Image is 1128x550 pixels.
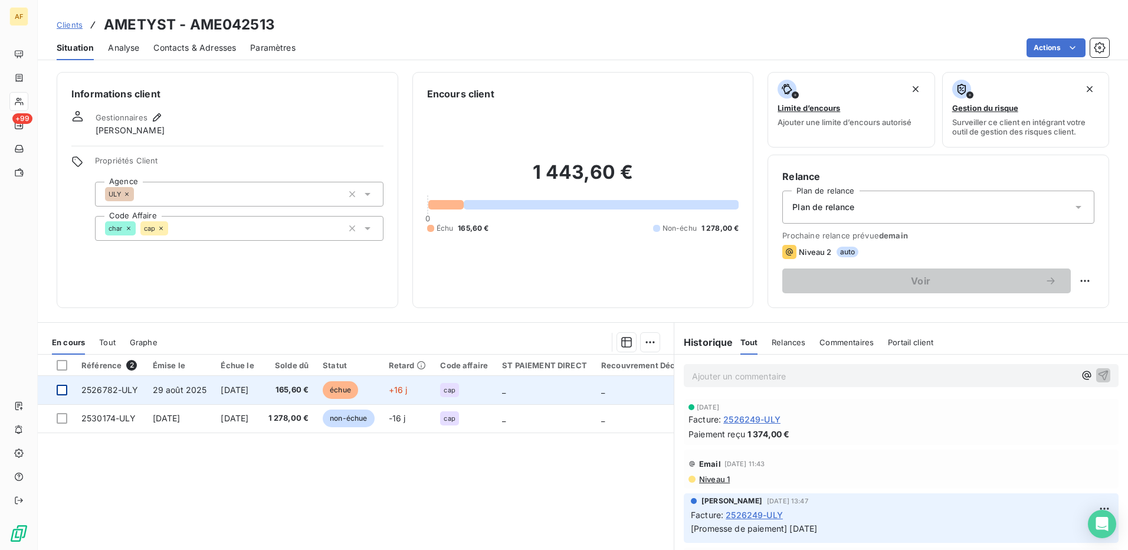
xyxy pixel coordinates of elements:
[153,42,236,54] span: Contacts & Adresses
[778,103,840,113] span: Limite d’encours
[724,460,765,467] span: [DATE] 11:43
[221,413,248,423] span: [DATE]
[444,415,455,422] span: cap
[799,247,831,257] span: Niveau 2
[726,509,783,521] span: 2526249-ULY
[782,169,1094,184] h6: Relance
[768,72,934,148] button: Limite d’encoursAjouter une limite d’encours autorisé
[57,20,83,30] span: Clients
[688,413,721,425] span: Facture :
[942,72,1109,148] button: Gestion du risqueSurveiller ce client en intégrant votre outil de gestion des risques client.
[444,387,455,394] span: cap
[104,14,275,35] h3: AMETYST - AME042513
[699,459,721,469] span: Email
[663,223,697,234] span: Non-échu
[9,524,28,543] img: Logo LeanPay
[96,113,147,122] span: Gestionnaires
[502,413,506,423] span: _
[71,87,383,101] h6: Informations client
[796,276,1045,286] span: Voir
[425,214,430,223] span: 0
[440,361,488,370] div: Code affaire
[52,338,85,347] span: En cours
[323,361,374,370] div: Statut
[109,225,123,232] span: char
[81,360,139,371] div: Référence
[952,103,1018,113] span: Gestion du risque
[81,413,136,423] span: 2530174-ULY
[144,225,155,232] span: cap
[389,385,408,395] span: +16 j
[952,117,1099,136] span: Surveiller ce client en intégrant votre outil de gestion des risques client.
[747,428,790,440] span: 1 374,00 €
[134,189,143,199] input: Ajouter une valeur
[767,497,808,505] span: [DATE] 13:47
[108,42,139,54] span: Analyse
[792,201,854,213] span: Plan de relance
[250,42,296,54] span: Paramètres
[268,413,309,424] span: 1 278,00 €
[99,338,116,347] span: Tout
[691,509,723,521] span: Facture :
[221,385,248,395] span: [DATE]
[782,231,1094,240] span: Prochaine relance prévue
[126,360,137,371] span: 2
[502,361,587,370] div: ST PAIEMENT DIRECT
[95,156,383,172] span: Propriétés Client
[888,338,933,347] span: Portail client
[723,413,781,425] span: 2526249-ULY
[168,223,178,234] input: Ajouter une valeur
[1088,510,1116,538] div: Open Intercom Messenger
[221,361,254,370] div: Échue le
[458,223,488,234] span: 165,60 €
[153,385,207,395] span: 29 août 2025
[701,223,739,234] span: 1 278,00 €
[389,413,406,423] span: -16 j
[674,335,733,349] h6: Historique
[153,361,207,370] div: Émise le
[427,87,494,101] h6: Encours client
[819,338,874,347] span: Commentaires
[153,413,181,423] span: [DATE]
[130,338,158,347] span: Graphe
[57,19,83,31] a: Clients
[268,384,309,396] span: 165,60 €
[1027,38,1086,57] button: Actions
[437,223,454,234] span: Échu
[323,410,374,427] span: non-échue
[697,404,719,411] span: [DATE]
[740,338,758,347] span: Tout
[389,361,427,370] div: Retard
[698,474,730,484] span: Niveau 1
[772,338,805,347] span: Relances
[837,247,859,257] span: auto
[688,428,745,440] span: Paiement reçu
[601,413,605,423] span: _
[782,269,1071,293] button: Voir
[778,117,911,127] span: Ajouter une limite d’encours autorisé
[601,361,690,370] div: Recouvrement Déclaré
[109,191,121,198] span: ULY
[12,113,32,124] span: +99
[427,161,739,196] h2: 1 443,60 €
[879,231,908,240] span: demain
[601,385,605,395] span: _
[9,7,28,26] div: AF
[323,381,358,399] span: échue
[691,523,817,533] span: [Promesse de paiement] [DATE]
[57,42,94,54] span: Situation
[268,361,309,370] div: Solde dû
[502,385,506,395] span: _
[701,496,762,506] span: [PERSON_NAME]
[81,385,139,395] span: 2526782-ULY
[96,125,165,136] span: [PERSON_NAME]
